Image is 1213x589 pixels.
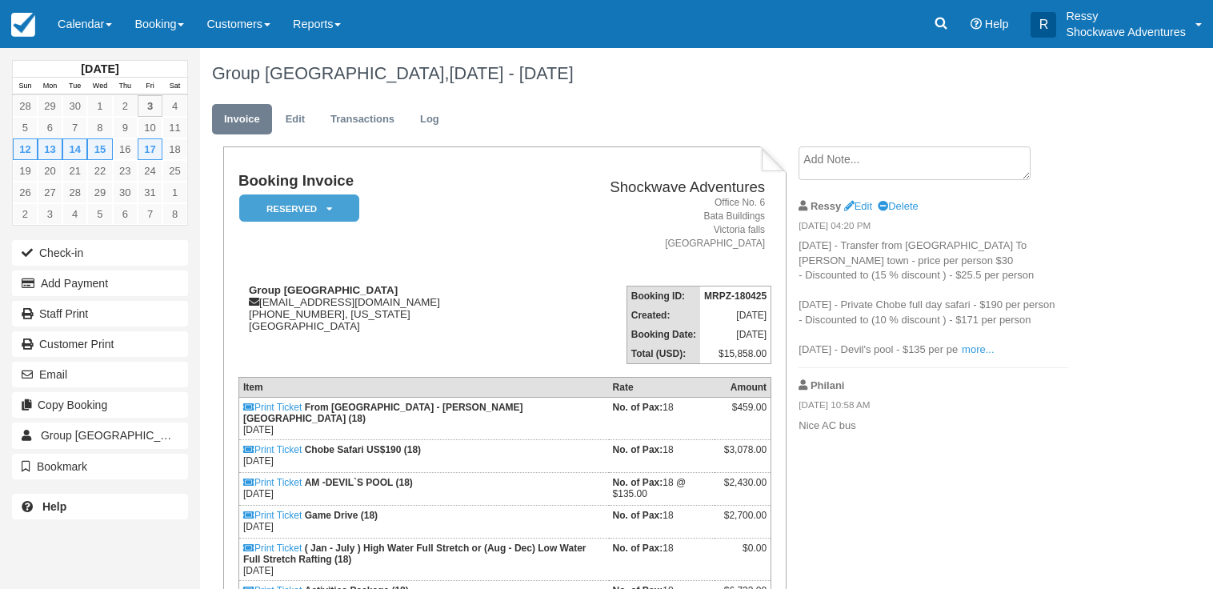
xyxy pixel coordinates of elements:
td: 18 [609,506,715,539]
a: 8 [87,117,112,138]
th: Item [238,378,608,398]
a: 2 [113,95,138,117]
span: Group [GEOGRAPHIC_DATA] [41,429,192,442]
div: $459.00 [719,402,767,426]
td: [DATE] [238,539,608,581]
strong: AM -DEVIL`S POOL (18) [305,477,413,488]
a: 14 [62,138,87,160]
span: [DATE] - [DATE] [450,63,574,83]
h2: Shockwave Adventures [535,179,765,196]
th: Sat [162,78,187,95]
button: Copy Booking [12,392,188,418]
a: Edit [274,104,317,135]
strong: No. of Pax [613,543,663,554]
a: 5 [13,117,38,138]
th: Created: [627,306,700,325]
a: Customer Print [12,331,188,357]
a: 11 [162,117,187,138]
a: 6 [113,203,138,225]
span: Help [985,18,1009,30]
a: Print Ticket [243,477,302,488]
em: [DATE] 10:58 AM [799,399,1068,416]
a: Help [12,494,188,519]
a: 13 [38,138,62,160]
p: [DATE] - Transfer from [GEOGRAPHIC_DATA] To [PERSON_NAME] town - price per person $30 - Discounte... [799,238,1068,357]
strong: No. of Pax [613,444,663,455]
a: 8 [162,203,187,225]
td: 18 [609,440,715,473]
td: 18 @ $135.00 [609,473,715,506]
a: Staff Print [12,301,188,327]
button: Check-in [12,240,188,266]
th: Fri [138,78,162,95]
img: checkfront-main-nav-mini-logo.png [11,13,35,37]
a: 6 [38,117,62,138]
th: Booking ID: [627,286,700,307]
a: 26 [13,182,38,203]
th: Sun [13,78,38,95]
a: 4 [62,203,87,225]
h1: Group [GEOGRAPHIC_DATA], [212,64,1098,83]
td: [DATE] [238,440,608,473]
a: 28 [13,95,38,117]
em: Reserved [239,194,359,222]
a: 10 [138,117,162,138]
strong: ( Jan - July ) High Water Full Stretch or (Aug - Dec) Low Water Full Stretch Rafting (18) [243,543,586,565]
a: Edit [844,200,872,212]
a: 9 [113,117,138,138]
a: Log [408,104,451,135]
a: Print Ticket [243,402,302,413]
a: Print Ticket [243,543,302,554]
a: 16 [113,138,138,160]
strong: Ressy [811,200,841,212]
a: 15 [87,138,112,160]
td: 18 [609,539,715,581]
div: $2,430.00 [719,477,767,501]
td: [DATE] [238,398,608,440]
div: $0.00 [719,543,767,567]
a: 17 [138,138,162,160]
strong: Chobe Safari US$190 (18) [305,444,421,455]
button: Email [12,362,188,387]
a: Reserved [238,194,354,223]
th: Tue [62,78,87,95]
a: 25 [162,160,187,182]
th: Booking Date: [627,325,700,344]
address: Office No. 6 Bata Buildings Victoria falls [GEOGRAPHIC_DATA] [535,196,765,251]
a: Transactions [318,104,406,135]
a: 29 [87,182,112,203]
a: 31 [138,182,162,203]
a: 23 [113,160,138,182]
td: [DATE] [238,473,608,506]
a: 29 [38,95,62,117]
strong: MRPZ-180425 [704,290,767,302]
a: 18 [162,138,187,160]
div: [EMAIL_ADDRESS][DOMAIN_NAME] [PHONE_NUMBER], [US_STATE] [GEOGRAPHIC_DATA] [238,284,529,352]
strong: [DATE] [81,62,118,75]
p: Ressy [1066,8,1186,24]
a: 12 [13,138,38,160]
a: 1 [87,95,112,117]
div: $3,078.00 [719,444,767,468]
a: 20 [38,160,62,182]
button: Add Payment [12,270,188,296]
strong: No. of Pax [613,402,663,413]
button: Bookmark [12,454,188,479]
td: [DATE] [238,506,608,539]
strong: From [GEOGRAPHIC_DATA] - [PERSON_NAME][GEOGRAPHIC_DATA] (18) [243,402,523,424]
a: 19 [13,160,38,182]
div: R [1031,12,1056,38]
a: 7 [62,117,87,138]
a: 3 [38,203,62,225]
a: 2 [13,203,38,225]
th: Amount [715,378,771,398]
a: Print Ticket [243,510,302,521]
a: 30 [113,182,138,203]
a: Invoice [212,104,272,135]
strong: No. of Pax [613,510,663,521]
b: Help [42,500,66,513]
i: Help [971,18,982,30]
a: 5 [87,203,112,225]
a: 4 [162,95,187,117]
a: 24 [138,160,162,182]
